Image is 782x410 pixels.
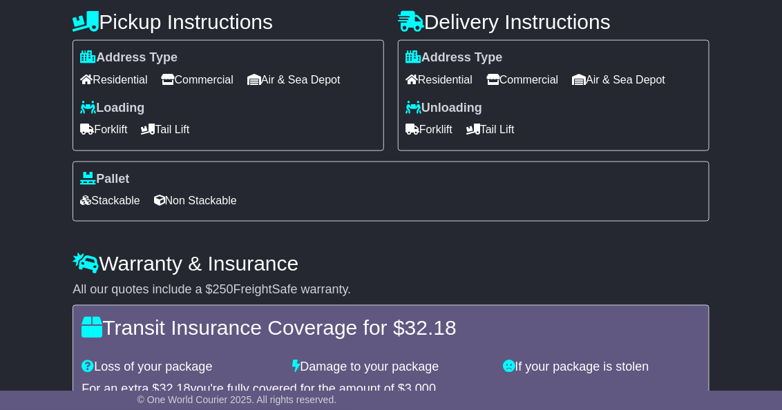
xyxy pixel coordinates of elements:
span: Air & Sea Depot [247,69,341,90]
span: Commercial [486,69,558,90]
span: Stackable [80,190,140,211]
span: 3,000 [405,382,436,396]
span: 32.18 [159,382,190,396]
span: © One World Courier 2025. All rights reserved. [137,394,337,405]
h4: Warranty & Insurance [73,253,709,275]
span: Tail Lift [466,119,515,140]
label: Unloading [406,101,482,116]
span: Commercial [162,69,233,90]
span: Non Stackable [154,190,237,211]
div: Damage to your package [285,360,496,375]
span: Air & Sea Depot [572,69,665,90]
label: Address Type [80,50,178,66]
label: Loading [80,101,144,116]
label: Address Type [406,50,503,66]
h4: Delivery Instructions [398,10,709,33]
span: Tail Lift [141,119,189,140]
div: If your package is stolen [497,360,707,375]
div: All our quotes include a $ FreightSafe warranty. [73,283,709,298]
span: 250 [213,283,233,297]
h4: Transit Insurance Coverage for $ [82,317,700,340]
span: Forklift [80,119,127,140]
span: Residential [406,69,473,90]
span: 32.18 [405,317,457,340]
span: Forklift [406,119,452,140]
h4: Pickup Instructions [73,10,384,33]
label: Pallet [80,172,129,187]
div: Loss of your package [75,360,285,375]
span: Residential [80,69,147,90]
div: For an extra $ you're fully covered for the amount of $ . [82,382,700,398]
